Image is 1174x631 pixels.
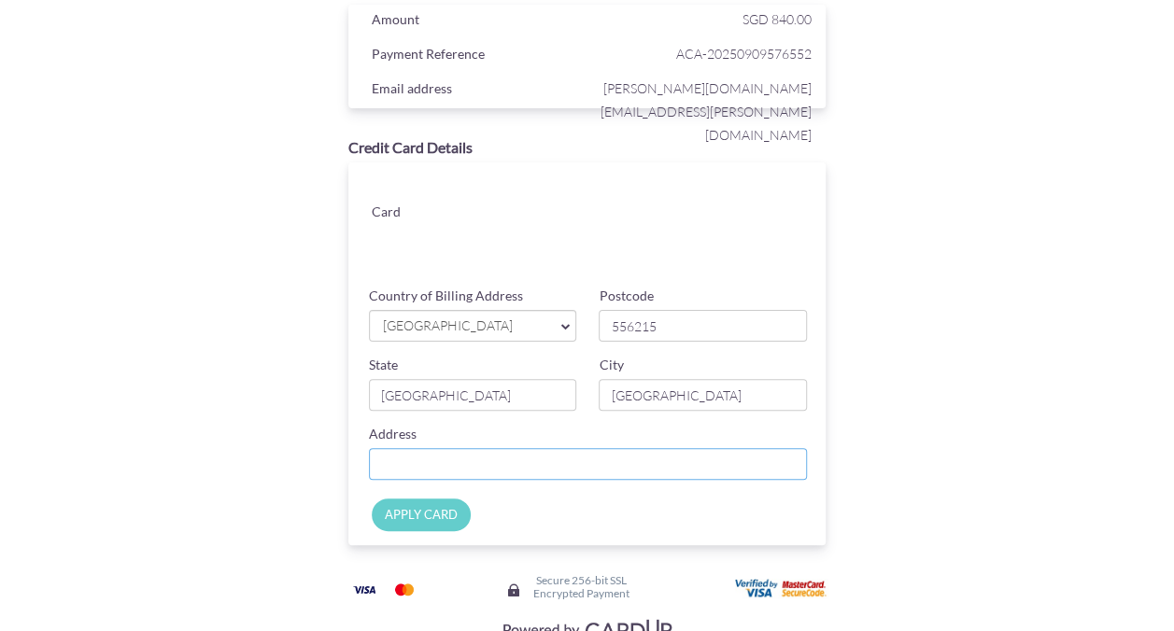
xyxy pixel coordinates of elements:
div: Email address [358,77,592,105]
span: ACA-20250909576552 [591,42,812,65]
div: Amount [358,7,592,35]
iframe: Secure card number input frame [488,181,809,215]
input: APPLY CARD [372,498,471,531]
div: Payment Reference [358,42,592,70]
label: State [369,356,398,374]
img: Secure lock [506,582,521,597]
span: SGD 840.00 [743,11,812,27]
label: Country of Billing Address [369,287,523,305]
div: Card [358,200,474,228]
iframe: Secure card security code input frame [650,222,809,256]
img: User card [735,579,828,599]
a: [GEOGRAPHIC_DATA] [369,310,577,342]
label: City [599,356,623,374]
div: Credit Card Details [348,137,827,159]
h6: Secure 256-bit SSL Encrypted Payment [533,574,629,598]
img: Mastercard [386,578,423,601]
iframe: Secure card expiration date input frame [488,222,647,256]
label: Address [369,425,417,443]
span: [GEOGRAPHIC_DATA] [381,316,546,336]
span: [PERSON_NAME][DOMAIN_NAME][EMAIL_ADDRESS][PERSON_NAME][DOMAIN_NAME] [591,77,812,147]
img: Visa [346,578,383,601]
label: Postcode [599,287,653,305]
